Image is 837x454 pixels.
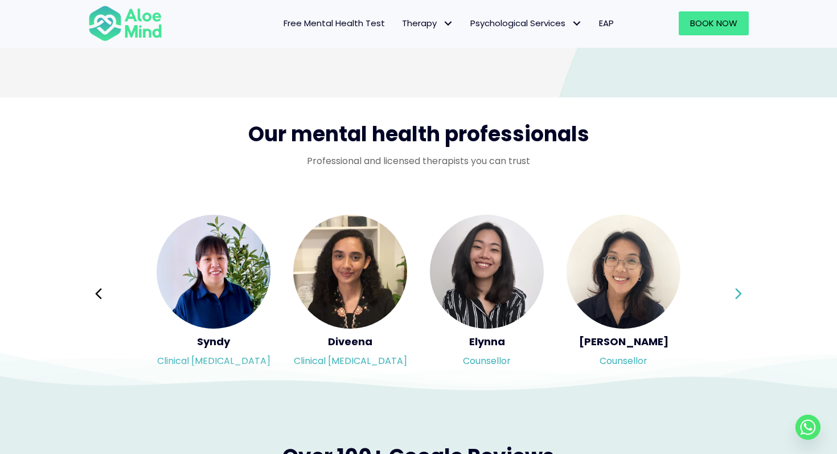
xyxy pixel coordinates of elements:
[88,154,749,167] p: Professional and licensed therapists you can trust
[157,214,270,374] div: Slide 15 of 3
[430,214,544,374] div: Slide 17 of 3
[284,17,385,29] span: Free Mental Health Test
[462,11,590,35] a: Psychological ServicesPsychological Services: submenu
[567,215,680,329] img: <h5>Emelyne</h5><p>Counsellor</p>
[293,215,407,373] a: <h5>Diveena</h5><p>Clinical psychologist</p> DiveenaClinical [MEDICAL_DATA]
[590,11,622,35] a: EAP
[430,334,544,349] h5: Elynna
[88,5,162,42] img: Aloe mind Logo
[248,120,589,149] span: Our mental health professionals
[470,17,582,29] span: Psychological Services
[599,17,614,29] span: EAP
[393,11,462,35] a: TherapyTherapy: submenu
[293,215,407,329] img: <h5>Diveena</h5><p>Clinical psychologist</p>
[440,15,456,32] span: Therapy: submenu
[293,334,407,349] h5: Diveena
[690,17,737,29] span: Book Now
[795,415,820,440] a: Whatsapp
[177,11,622,35] nav: Menu
[157,334,270,349] h5: Syndy
[568,15,585,32] span: Psychological Services: submenu
[567,215,680,373] a: <h5>Emelyne</h5><p>Counsellor</p> [PERSON_NAME]Counsellor
[293,214,407,374] div: Slide 16 of 3
[402,17,453,29] span: Therapy
[567,334,680,349] h5: [PERSON_NAME]
[157,215,270,329] img: <h5>Syndy</h5><p>Clinical psychologist</p>
[157,215,270,373] a: <h5>Syndy</h5><p>Clinical psychologist</p> SyndyClinical [MEDICAL_DATA]
[567,214,680,374] div: Slide 18 of 3
[430,215,544,373] a: <h5>Elynna</h5><p>Counsellor</p> ElynnaCounsellor
[679,11,749,35] a: Book Now
[430,215,544,329] img: <h5>Elynna</h5><p>Counsellor</p>
[275,11,393,35] a: Free Mental Health Test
